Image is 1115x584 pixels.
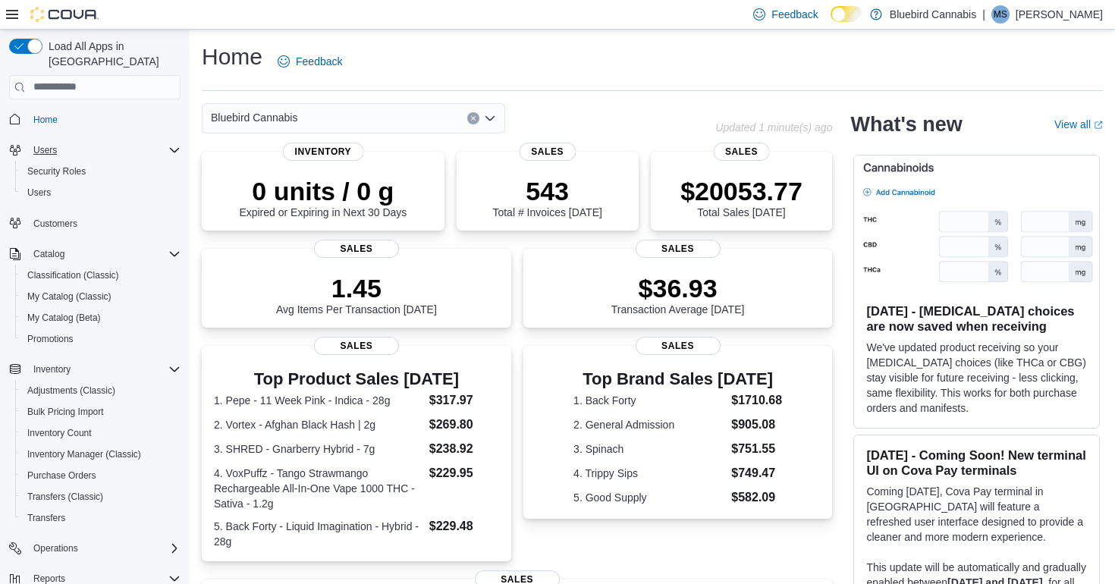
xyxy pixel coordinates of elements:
dd: $582.09 [731,488,782,507]
span: Transfers (Classic) [21,488,181,506]
button: Open list of options [484,112,496,124]
h3: Top Product Sales [DATE] [214,370,499,388]
span: Feedback [296,54,342,69]
dt: 5. Good Supply [573,490,725,505]
dd: $229.95 [429,464,499,482]
p: [PERSON_NAME] [1016,5,1103,24]
svg: External link [1094,121,1103,130]
dt: 1. Pepe - 11 Week Pink - Indica - 28g [214,393,423,408]
span: My Catalog (Beta) [21,309,181,327]
span: My Catalog (Classic) [27,290,111,303]
a: Transfers [21,509,71,527]
span: Bluebird Cannabis [211,108,297,127]
a: Inventory Count [21,424,98,442]
span: Customers [33,218,77,230]
a: Customers [27,215,83,233]
span: Security Roles [21,162,181,181]
button: Inventory Count [15,422,187,444]
span: Catalog [27,245,181,263]
a: View allExternal link [1054,118,1103,130]
span: Users [27,141,181,159]
button: Transfers [15,507,187,529]
p: Updated 1 minute(s) ago [715,121,832,133]
p: | [982,5,985,24]
span: Inventory Manager (Classic) [27,448,141,460]
span: Sales [519,143,576,161]
span: Classification (Classic) [27,269,119,281]
button: Adjustments (Classic) [15,380,187,401]
button: Inventory [27,360,77,378]
span: Load All Apps in [GEOGRAPHIC_DATA] [42,39,181,69]
span: Home [33,114,58,126]
p: 0 units / 0 g [239,176,407,206]
dt: 3. Spinach [573,441,725,457]
a: Feedback [272,46,348,77]
dt: 4. VoxPuffz - Tango Strawmango Rechargeable All-In-One Vape 1000 THC - Sativa - 1.2g [214,466,423,511]
h3: [DATE] - Coming Soon! New terminal UI on Cova Pay terminals [866,447,1087,478]
span: Feedback [771,7,818,22]
span: MS [994,5,1007,24]
button: Users [27,141,63,159]
span: My Catalog (Classic) [21,287,181,306]
button: Promotions [15,328,187,350]
p: 1.45 [276,273,437,303]
span: Sales [636,337,721,355]
dd: $749.47 [731,464,782,482]
span: Operations [33,542,78,554]
dt: 2. Vortex - Afghan Black Hash | 2g [214,417,423,432]
h3: Top Brand Sales [DATE] [573,370,782,388]
dt: 5. Back Forty - Liquid Imagination - Hybrid - 28g [214,519,423,549]
button: Purchase Orders [15,465,187,486]
p: Coming [DATE], Cova Pay terminal in [GEOGRAPHIC_DATA] will feature a refreshed user interface des... [866,484,1087,545]
span: Classification (Classic) [21,266,181,284]
a: Promotions [21,330,80,348]
img: Cova [30,7,99,22]
span: Inventory [283,143,364,161]
span: Promotions [27,333,74,345]
span: Inventory Count [27,427,92,439]
span: Transfers (Classic) [27,491,103,503]
div: Total Sales [DATE] [680,176,802,218]
button: Operations [3,538,187,559]
dd: $1710.68 [731,391,782,410]
div: Expired or Expiring in Next 30 Days [239,176,407,218]
span: Sales [314,337,399,355]
dt: 2. General Admission [573,417,725,432]
dd: $238.92 [429,440,499,458]
button: Users [3,140,187,161]
a: Home [27,111,64,129]
button: Operations [27,539,84,557]
span: Inventory [33,363,71,375]
button: Catalog [3,243,187,265]
a: Adjustments (Classic) [21,381,121,400]
button: Security Roles [15,161,187,182]
p: $36.93 [611,273,745,303]
span: Users [21,184,181,202]
span: Promotions [21,330,181,348]
span: Operations [27,539,181,557]
button: Bulk Pricing Import [15,401,187,422]
button: Catalog [27,245,71,263]
a: My Catalog (Classic) [21,287,118,306]
span: Inventory [27,360,181,378]
button: Transfers (Classic) [15,486,187,507]
button: Customers [3,212,187,234]
button: Users [15,182,187,203]
span: Transfers [21,509,181,527]
dt: 4. Trippy Sips [573,466,725,481]
button: My Catalog (Beta) [15,307,187,328]
dd: $751.55 [731,440,782,458]
span: Sales [713,143,770,161]
dd: $229.48 [429,517,499,535]
span: Catalog [33,248,64,260]
h1: Home [202,42,262,72]
a: Inventory Manager (Classic) [21,445,147,463]
div: Total # Invoices [DATE] [492,176,601,218]
button: Inventory Manager (Classic) [15,444,187,465]
a: Purchase Orders [21,466,102,485]
dd: $269.80 [429,416,499,434]
span: Inventory Manager (Classic) [21,445,181,463]
button: Home [3,108,187,130]
a: Classification (Classic) [21,266,125,284]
